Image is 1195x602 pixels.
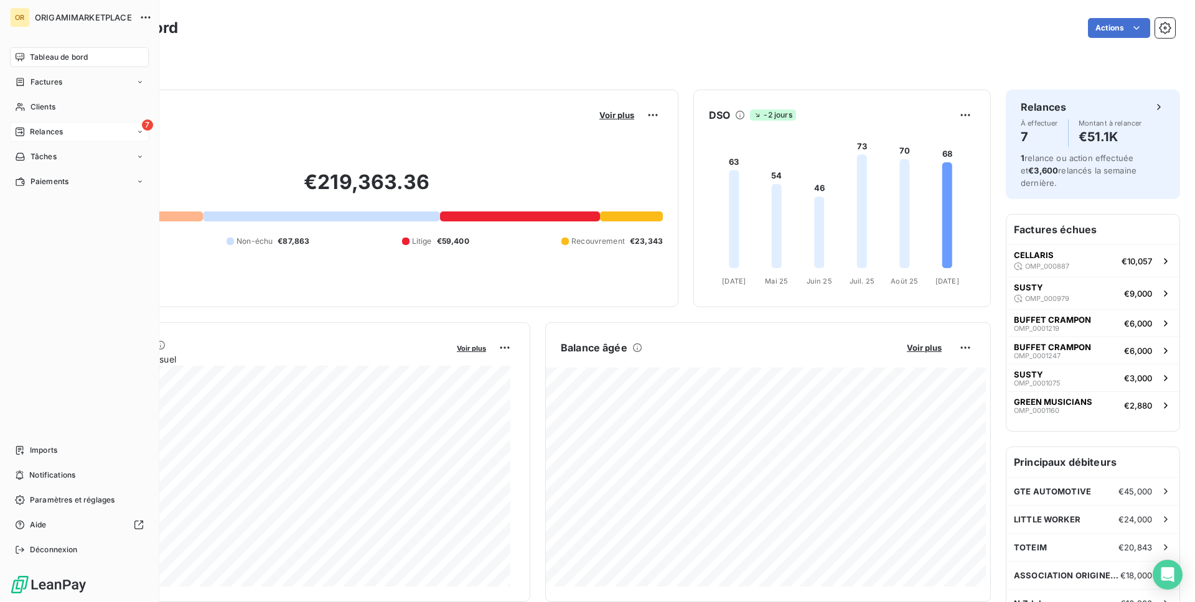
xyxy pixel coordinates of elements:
[30,101,55,113] span: Clients
[1006,277,1179,309] button: SUSTYOMP_000979€9,000
[1006,391,1179,419] button: GREEN MUSICIANSOMP_0001160€2,880
[1021,127,1058,147] h4: 7
[1118,542,1152,552] span: €20,843
[30,76,62,88] span: Factures
[142,119,153,131] span: 7
[1079,119,1142,127] span: Montant à relancer
[1079,127,1142,147] h4: €51.1K
[903,342,945,353] button: Voir plus
[1014,250,1054,260] span: CELLARIS
[1006,447,1179,477] h6: Principaux débiteurs
[30,151,57,162] span: Tâches
[907,343,942,353] span: Voir plus
[237,236,273,247] span: Non-échu
[1120,570,1152,580] span: €18,000
[1014,352,1061,359] span: OMP_0001247
[1021,100,1066,114] h6: Relances
[278,236,309,247] span: €87,863
[1124,289,1152,299] span: €9,000
[1118,486,1152,496] span: €45,000
[571,236,625,247] span: Recouvrement
[1014,407,1059,414] span: OMP_0001160
[1025,295,1069,302] span: OMP_000979
[70,170,663,207] h2: €219,363.36
[1021,119,1058,127] span: À effectuer
[457,344,486,353] span: Voir plus
[561,340,627,355] h6: Balance âgée
[1118,514,1152,524] span: €24,000
[30,445,57,456] span: Imports
[10,575,87,595] img: Logo LeanPay
[30,519,47,530] span: Aide
[596,109,638,121] button: Voir plus
[30,126,63,137] span: Relances
[1014,282,1043,292] span: SUSTY
[30,494,115,506] span: Paramètres et réglages
[709,108,730,123] h6: DSO
[1122,256,1152,266] span: €10,057
[1025,262,1069,270] span: OMP_000887
[1014,342,1091,352] span: BUFFET CRAMPON
[10,7,30,27] div: OR
[599,110,634,120] span: Voir plus
[1028,165,1058,175] span: €3,600
[412,236,432,247] span: Litige
[1124,318,1152,328] span: €6,000
[891,277,918,285] tspan: Août 25
[1014,514,1080,524] span: LITTLE WORKER
[1014,570,1120,580] span: ASSOCIATION ORIGINE FRANCE GARANTIE
[1088,18,1150,38] button: Actions
[1021,153,1136,188] span: relance ou action effectuée et relancés la semaine dernière.
[722,277,746,285] tspan: [DATE]
[453,342,490,353] button: Voir plus
[1006,309,1179,336] button: BUFFET CRAMPONOMP_0001219€6,000
[1014,379,1061,387] span: OMP_0001075
[30,176,68,187] span: Paiements
[1124,346,1152,356] span: €6,000
[807,277,832,285] tspan: Juin 25
[1006,364,1179,391] button: SUSTYOMP_0001075€3,000
[30,52,88,63] span: Tableau de bord
[1014,315,1091,325] span: BUFFET CRAMPON
[1006,244,1179,277] button: CELLARISOMP_000887€10,057
[1014,486,1091,496] span: GTE AUTOMOTIVE
[1006,336,1179,364] button: BUFFET CRAMPONOMP_0001247€6,000
[1014,325,1059,332] span: OMP_0001219
[935,277,959,285] tspan: [DATE]
[1014,542,1047,552] span: TOTEIM
[29,470,75,481] span: Notifications
[1014,397,1092,407] span: GREEN MUSICIANS
[1014,369,1043,379] span: SUSTY
[1021,153,1024,163] span: 1
[70,353,448,366] span: Chiffre d'affaires mensuel
[1124,373,1152,383] span: €3,000
[1124,401,1152,410] span: €2,880
[850,277,874,285] tspan: Juil. 25
[35,12,132,22] span: ORIGAMIMARKETPLACE
[30,544,78,555] span: Déconnexion
[765,277,788,285] tspan: Mai 25
[437,236,469,247] span: €59,400
[630,236,663,247] span: €23,343
[1153,560,1183,590] div: Open Intercom Messenger
[750,109,795,121] span: -2 jours
[10,515,149,535] a: Aide
[1006,215,1179,244] h6: Factures échues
